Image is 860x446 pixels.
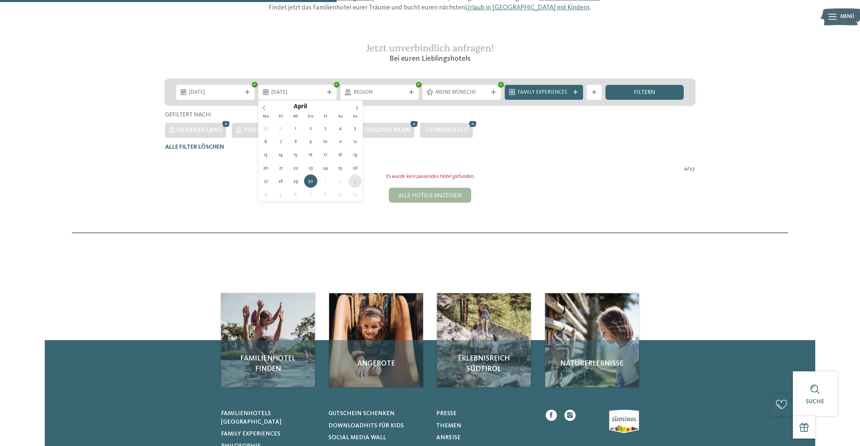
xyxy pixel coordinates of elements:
a: Social Media Wall [328,434,427,442]
img: Familienhotels gesucht? Hier findet ihr die besten! [221,293,315,387]
span: Suche [806,399,824,405]
span: April 9, 2026 [304,135,317,148]
span: April 3, 2026 [319,122,332,135]
span: Anreise [436,435,461,441]
span: Meine Wünsche [436,89,488,96]
a: Gutschein schenken [328,410,427,418]
a: Familienhotels [GEOGRAPHIC_DATA] [221,410,319,426]
img: Familienhotels gesucht? Hier findet ihr die besten! [329,293,423,387]
span: April 29, 2026 [289,174,302,188]
span: Mi [288,114,303,119]
span: April 16, 2026 [304,148,317,161]
span: Di [273,114,288,119]
span: April 10, 2026 [319,135,332,148]
span: März 31, 2026 [274,122,287,135]
span: April 6, 2026 [259,135,273,148]
span: April 5, 2026 [348,122,362,135]
span: Öffnungszeit [425,127,469,133]
span: Mai 8, 2026 [319,188,332,201]
span: April 15, 2026 [289,148,302,161]
span: April 28, 2026 [274,174,287,188]
span: 0 [684,166,687,173]
a: Urlaub in [GEOGRAPHIC_DATA] mit Kindern [465,4,589,11]
span: April 13, 2026 [259,148,273,161]
span: 27 [689,166,695,173]
span: April 17, 2026 [319,148,332,161]
span: Mai 7, 2026 [304,188,317,201]
span: April 23, 2026 [304,161,317,174]
span: April 8, 2026 [289,135,302,148]
span: April 25, 2026 [334,161,347,174]
span: Presse [436,411,457,416]
span: Familienhotel finden [228,353,307,374]
img: Familienhotels gesucht? Hier findet ihr die besten! [437,293,531,387]
span: Mai 2, 2026 [334,174,347,188]
span: / [687,166,689,173]
span: Fr [318,114,333,119]
span: April 12, 2026 [348,135,362,148]
span: April 19, 2026 [348,148,362,161]
span: April 14, 2026 [274,148,287,161]
span: filtern [634,90,655,96]
span: März 30, 2026 [259,122,273,135]
span: April 4, 2026 [334,122,347,135]
span: April 1, 2026 [289,122,302,135]
a: Familienhotels gesucht? Hier findet ihr die besten! Angebote [329,293,423,387]
input: Year [307,103,329,110]
span: Vinschgau [243,127,277,133]
span: Mo [258,114,273,119]
span: Gefiltert nach: [165,112,212,118]
span: April 2, 2026 [304,122,317,135]
span: Mai 6, 2026 [289,188,302,201]
span: Region [354,89,406,96]
span: April 21, 2026 [274,161,287,174]
span: Naturerlebnisse [553,358,632,369]
a: Presse [436,410,535,418]
span: April 20, 2026 [259,161,273,174]
span: April 30, 2026 [304,174,317,188]
span: Mai 5, 2026 [274,188,287,201]
div: Es wurde kein passendes Hotel gefunden. [159,173,700,181]
span: Kostenloses WLAN [352,127,411,133]
span: Bei euren Lieblingshotels [389,55,471,62]
a: Family Experiences [221,430,319,439]
span: Family Experiences [518,89,570,96]
a: Themen [436,422,535,430]
span: Social Media Wall [328,435,386,441]
span: Mai 10, 2026 [348,188,362,201]
span: [DATE] [272,89,324,96]
span: April 24, 2026 [319,161,332,174]
span: Downloadhits für Kids [328,423,404,429]
span: April 7, 2026 [274,135,287,148]
span: Mai 4, 2026 [259,188,273,201]
span: Family Experiences [221,431,280,437]
span: Mai 3, 2026 [348,174,362,188]
span: Meraner Land [177,127,222,133]
span: Mai 1, 2026 [319,174,332,188]
span: [DATE] [189,89,241,96]
span: Do [303,114,318,119]
a: Familienhotels gesucht? Hier findet ihr die besten! Naturerlebnisse [545,293,639,387]
span: April 26, 2026 [348,161,362,174]
a: Anreise [436,434,535,442]
a: Familienhotels gesucht? Hier findet ihr die besten! Erlebnisreich Südtirol [437,293,531,387]
span: Erlebnisreich Südtirol [444,353,523,374]
span: April 11, 2026 [334,135,347,148]
a: Downloadhits für Kids [328,422,427,430]
span: Familienhotels [GEOGRAPHIC_DATA] [221,411,281,425]
span: April 18, 2026 [334,148,347,161]
span: Jetzt unverbindlich anfragen! [366,42,494,54]
span: Alle Filter löschen [165,144,224,150]
a: Familienhotels gesucht? Hier findet ihr die besten! Familienhotel finden [221,293,315,387]
span: Mai 9, 2026 [334,188,347,201]
span: Angebote [337,358,416,369]
span: April 27, 2026 [259,174,273,188]
span: Gutschein schenken [328,411,395,416]
span: So [348,114,363,119]
span: April [294,104,307,110]
span: Sa [333,114,348,119]
span: Themen [436,423,461,429]
div: Alle Hotels anzeigen [389,188,471,203]
span: April 22, 2026 [289,161,302,174]
img: Familienhotels gesucht? Hier findet ihr die besten! [545,293,639,387]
